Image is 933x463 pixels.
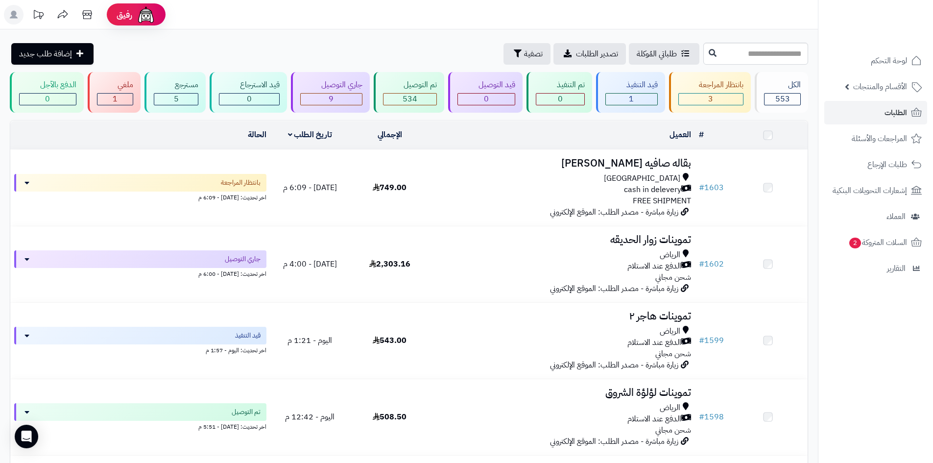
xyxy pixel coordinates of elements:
span: الرياض [660,402,680,414]
img: logo-2.png [866,17,924,37]
span: شحن مجاني [655,348,691,360]
span: بانتظار المراجعة [221,178,261,188]
a: #1603 [699,182,724,194]
a: ملغي 1 [86,72,143,113]
a: طلباتي المُوكلة [629,43,699,65]
a: لوحة التحكم [824,49,927,73]
a: #1599 [699,335,724,346]
span: 0 [247,93,252,105]
span: تصفية [524,48,543,60]
span: رفيق [117,9,132,21]
div: قيد التنفيذ [605,79,658,91]
span: [DATE] - 4:00 م [283,258,337,270]
span: زيارة مباشرة - مصدر الطلب: الموقع الإلكتروني [550,436,678,447]
div: الدفع بالآجل [19,79,76,91]
span: شحن مجاني [655,424,691,436]
a: قيد الاسترجاع 0 [208,72,289,113]
div: اخر تحديث: اليوم - 1:57 م [14,344,266,355]
span: 543.00 [373,335,407,346]
a: إشعارات التحويلات البنكية [824,179,927,202]
a: # [699,129,704,141]
span: 0 [45,93,50,105]
span: اليوم - 1:21 م [287,335,332,346]
span: # [699,335,704,346]
a: مسترجع 5 [143,72,208,113]
a: تم التنفيذ 0 [525,72,594,113]
a: التقارير [824,257,927,280]
span: 508.50 [373,411,407,423]
span: تصدير الطلبات [576,48,618,60]
span: 5 [174,93,179,105]
a: قيد التنفيذ 1 [594,72,667,113]
div: بانتظار المراجعة [678,79,744,91]
span: الطلبات [885,106,907,120]
a: تاريخ الطلب [288,129,333,141]
div: 0 [219,94,279,105]
div: 5 [154,94,198,105]
div: 0 [20,94,76,105]
span: 749.00 [373,182,407,194]
span: 0 [558,93,563,105]
a: الطلبات [824,101,927,124]
span: جاري التوصيل [225,254,261,264]
span: السلات المتروكة [848,236,907,249]
div: اخر تحديث: [DATE] - 5:51 م [14,421,266,431]
a: جاري التوصيل 9 [289,72,372,113]
span: تم التوصيل [232,407,261,417]
div: 9 [301,94,362,105]
span: الأقسام والمنتجات [853,80,907,94]
a: تصدير الطلبات [553,43,626,65]
a: المراجعات والأسئلة [824,127,927,150]
span: # [699,258,704,270]
span: 2,303.16 [369,258,410,270]
a: إضافة طلب جديد [11,43,94,65]
a: تم التوصيل 534 [372,72,447,113]
h3: تموينات لؤلؤة الشروق [433,387,691,398]
span: زيارة مباشرة - مصدر الطلب: الموقع الإلكتروني [550,206,678,218]
a: تحديثات المنصة [26,5,50,27]
span: الدفع عند الاستلام [627,337,681,348]
a: #1598 [699,411,724,423]
div: اخر تحديث: [DATE] - 6:09 م [14,192,266,202]
span: 9 [329,93,334,105]
span: # [699,182,704,194]
span: طلباتي المُوكلة [637,48,677,60]
span: الرياض [660,326,680,337]
span: الدفع عند الاستلام [627,414,681,425]
a: طلبات الإرجاع [824,153,927,176]
span: 1 [113,93,118,105]
span: إضافة طلب جديد [19,48,72,60]
span: FREE SHIPMENT [633,195,691,207]
a: الإجمالي [378,129,402,141]
div: مسترجع [154,79,198,91]
a: بانتظار المراجعة 3 [667,72,753,113]
span: العملاء [886,210,906,223]
div: 0 [536,94,584,105]
span: 3 [708,93,713,105]
div: الكل [764,79,801,91]
a: قيد التوصيل 0 [446,72,525,113]
a: الدفع بالآجل 0 [8,72,86,113]
a: الكل553 [753,72,810,113]
a: الحالة [248,129,266,141]
span: 1 [629,93,634,105]
h3: تموينات هاجر ٢ [433,311,691,322]
span: زيارة مباشرة - مصدر الطلب: الموقع الإلكتروني [550,283,678,294]
div: تم التنفيذ [536,79,585,91]
div: 1 [606,94,657,105]
div: قيد الاسترجاع [219,79,280,91]
a: العميل [670,129,691,141]
span: اليوم - 12:42 م [285,411,335,423]
span: المراجعات والأسئلة [852,132,907,146]
span: طلبات الإرجاع [867,158,907,171]
img: ai-face.png [136,5,156,24]
div: تم التوصيل [383,79,437,91]
div: Open Intercom Messenger [15,425,38,448]
span: # [699,411,704,423]
div: جاري التوصيل [300,79,362,91]
span: 2 [849,237,861,249]
span: لوحة التحكم [871,54,907,68]
span: [DATE] - 6:09 م [283,182,337,194]
div: قيد التوصيل [457,79,515,91]
button: تصفية [503,43,550,65]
